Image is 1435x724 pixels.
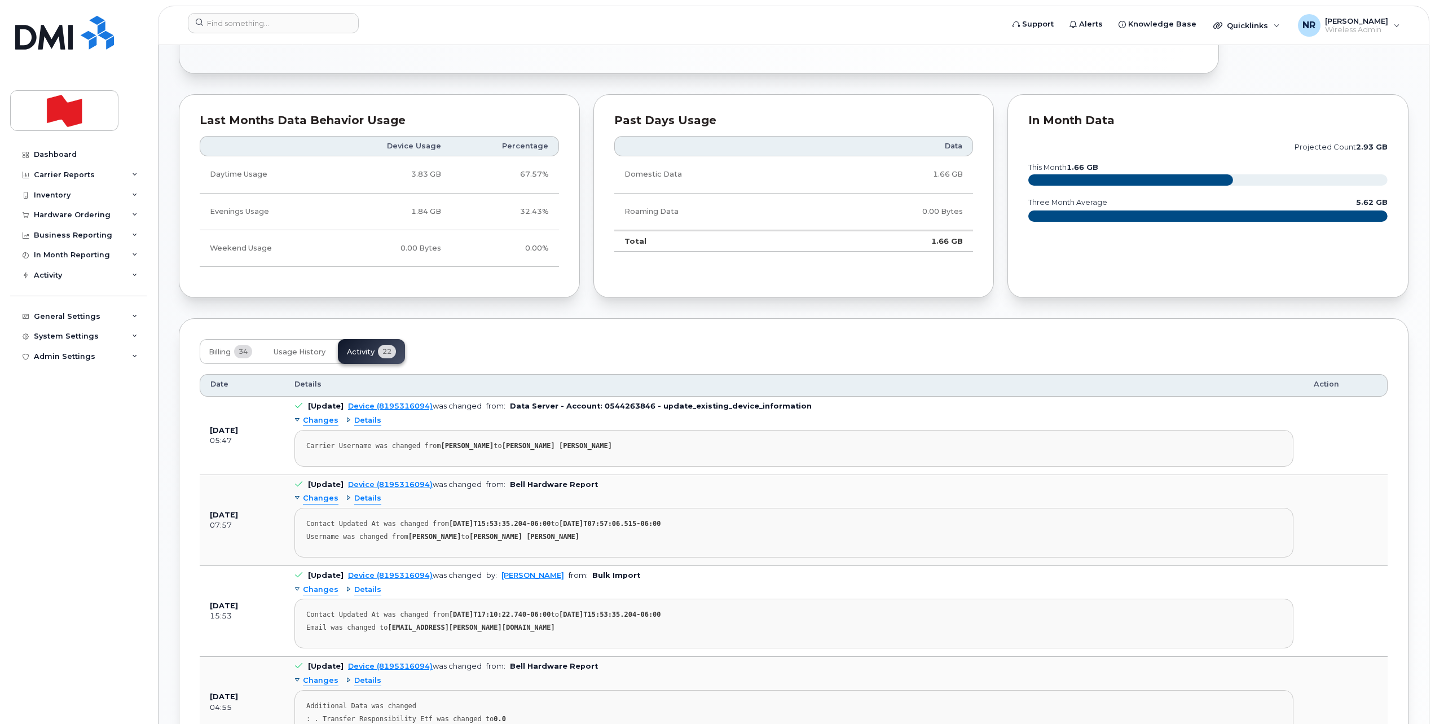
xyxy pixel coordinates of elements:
[1022,19,1054,30] span: Support
[332,156,451,193] td: 3.83 GB
[306,533,1282,541] div: Username was changed from to
[614,194,816,230] td: Roaming Data
[559,520,661,528] strong: [DATE]T07:57:06.515-06:00
[308,571,344,580] b: [Update]
[348,662,482,670] div: was changed
[332,230,451,267] td: 0.00 Bytes
[510,402,812,410] b: Data Server - Account: 0544263846 - update_existing_device_information
[486,662,505,670] span: from:
[1356,198,1388,207] text: 5.62 GB
[1028,115,1388,126] div: In Month Data
[303,415,338,426] span: Changes
[354,585,381,595] span: Details
[274,348,325,357] span: Usage History
[1290,14,1408,37] div: Nancy Robitaille
[303,493,338,504] span: Changes
[502,442,612,450] strong: [PERSON_NAME] [PERSON_NAME]
[234,345,252,358] span: 34
[354,675,381,686] span: Details
[816,136,974,156] th: Data
[1356,143,1388,151] tspan: 2.93 GB
[348,571,482,580] div: was changed
[303,675,338,686] span: Changes
[449,611,551,618] strong: [DATE]T17:10:22.740-06:00
[1111,13,1204,36] a: Knowledge Base
[308,480,344,489] b: [Update]
[306,624,1282,632] div: Email was changed to
[348,480,482,489] div: was changed
[408,533,461,541] strong: [PERSON_NAME]
[451,136,559,156] th: Percentage
[1325,25,1388,34] span: Wireless Admin
[449,520,551,528] strong: [DATE]T15:53:35.204-06:00
[348,402,433,410] a: Device (8195316094)
[306,442,1282,450] div: Carrier Username was changed from to
[494,715,506,723] strong: 0.0
[451,194,559,230] td: 32.43%
[510,480,598,489] b: Bell Hardware Report
[332,136,451,156] th: Device Usage
[388,624,555,631] strong: [EMAIL_ADDRESS][PERSON_NAME][DOMAIN_NAME]
[1295,143,1388,151] text: projected count
[451,230,559,267] td: 0.00%
[348,662,433,670] a: Device (8195316094)
[308,662,344,670] b: [Update]
[188,13,359,33] input: Find something...
[486,402,505,410] span: from:
[308,402,344,410] b: [Update]
[354,493,381,504] span: Details
[1304,374,1388,397] th: Action
[200,115,559,126] div: Last Months Data Behavior Usage
[614,156,816,193] td: Domestic Data
[816,230,974,252] td: 1.66 GB
[200,156,332,193] td: Daytime Usage
[348,571,433,580] a: Device (8195316094)
[210,611,274,621] div: 15:53
[501,571,564,580] a: [PERSON_NAME]
[200,230,559,267] tr: Friday from 6:00pm to Monday 8:00am
[592,571,640,580] b: Bulk Import
[614,230,816,252] td: Total
[348,402,482,410] div: was changed
[306,702,1282,710] div: Additional Data was changed
[486,480,505,489] span: from:
[200,194,332,230] td: Evenings Usage
[210,426,238,435] b: [DATE]
[1062,13,1111,36] a: Alerts
[210,436,274,446] div: 05:47
[210,703,274,713] div: 04:55
[441,442,494,450] strong: [PERSON_NAME]
[294,379,322,389] span: Details
[510,662,598,670] b: Bell Hardware Report
[1205,14,1288,37] div: Quicklinks
[210,379,228,389] span: Date
[1227,21,1268,30] span: Quicklinks
[816,194,974,230] td: 0.00 Bytes
[486,571,497,580] span: by:
[306,520,1282,528] div: Contact Updated At was changed from to
[614,115,974,126] div: Past Days Usage
[210,520,274,530] div: 07:57
[1028,198,1107,207] text: three month average
[332,194,451,230] td: 1.84 GB
[303,585,338,595] span: Changes
[210,602,238,610] b: [DATE]
[348,480,433,489] a: Device (8195316094)
[209,348,231,357] span: Billing
[306,715,1282,723] div: : . Transfer Responsibility Etf was changed to
[451,156,559,193] td: 67.57%
[1079,19,1103,30] span: Alerts
[816,156,974,193] td: 1.66 GB
[1325,16,1388,25] span: [PERSON_NAME]
[1302,19,1315,32] span: NR
[210,692,238,701] b: [DATE]
[1028,163,1098,172] text: this month
[1067,163,1098,172] tspan: 1.66 GB
[306,611,1282,619] div: Contact Updated At was changed from to
[210,511,238,519] b: [DATE]
[469,533,579,541] strong: [PERSON_NAME] [PERSON_NAME]
[559,611,661,618] strong: [DATE]T15:53:35.204-06:00
[200,194,559,230] tr: Weekdays from 6:00pm to 8:00am
[200,230,332,267] td: Weekend Usage
[569,571,588,580] span: from:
